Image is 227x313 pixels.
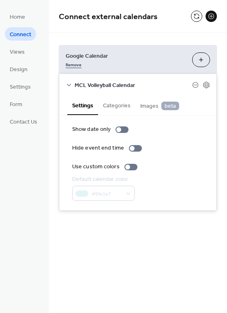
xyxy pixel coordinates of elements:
span: Form [10,100,22,109]
div: Default calendar color [72,175,133,184]
span: MCL Volleyball Calendar [75,81,192,90]
a: Design [5,62,32,76]
span: Settings [10,83,31,91]
button: Settings [67,96,98,115]
span: beta [161,102,179,110]
span: Connect external calendars [59,9,158,25]
span: Remove [66,62,81,68]
span: Images [140,102,179,111]
div: Hide event end time [72,144,124,152]
a: Settings [5,80,36,93]
a: Home [5,10,30,23]
span: Google Calendar [66,52,186,61]
button: Categories [98,96,135,114]
span: Home [10,13,25,22]
a: Form [5,97,27,111]
a: Connect [5,27,36,41]
span: Contact Us [10,118,37,126]
span: Connect [10,30,31,39]
button: Images beta [135,96,184,115]
a: Contact Us [5,115,42,128]
span: Views [10,48,25,57]
div: Show date only [72,125,111,134]
a: Views [5,45,30,58]
div: Use custom colors [72,163,120,171]
span: Design [10,65,28,74]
